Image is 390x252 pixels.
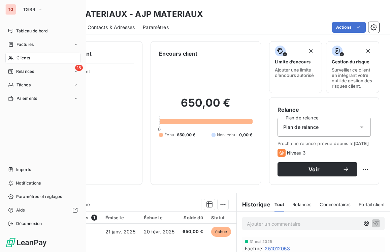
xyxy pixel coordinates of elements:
[367,229,383,245] iframe: Intercom live chat
[275,67,317,78] span: Ajouter une limite d’encours autorisé
[237,200,270,208] h6: Historique
[278,106,371,114] h6: Relance
[159,50,197,58] h6: Encours client
[278,162,357,176] button: Voir
[23,7,35,12] span: TGBR
[16,207,25,213] span: Aide
[54,69,134,78] span: Propriétés Client
[16,180,41,186] span: Notifications
[292,202,312,207] span: Relances
[320,202,351,207] span: Commentaires
[250,240,272,244] span: 31 mai 2025
[16,221,42,227] span: Déconnexion
[359,202,385,207] span: Portail client
[144,215,175,220] div: Échue le
[211,227,231,237] span: échue
[105,215,136,220] div: Émise le
[17,41,34,48] span: Factures
[16,194,62,200] span: Paramètres et réglages
[332,22,366,33] button: Actions
[17,82,31,88] span: Tâches
[217,132,236,138] span: Non-échu
[16,28,47,34] span: Tableau de bord
[159,96,252,116] h2: 650,00 €
[17,55,30,61] span: Clients
[265,245,290,252] span: 251012053
[332,59,369,64] span: Gestion du risque
[286,167,343,172] span: Voir
[275,59,311,64] span: Limite d’encours
[143,24,169,31] span: Paramètres
[278,141,371,146] span: Prochaine relance prévue depuis le
[5,4,16,15] div: TG
[183,215,203,220] div: Solde dû
[41,50,134,58] h6: Informations client
[105,229,136,234] span: 21 janv. 2025
[354,141,369,146] span: [DATE]
[326,41,379,93] button: Gestion du risqueSurveiller ce client en intégrant votre outil de gestion des risques client.
[16,167,31,173] span: Imports
[177,132,195,138] span: 650,00 €
[245,245,263,252] span: Facture :
[269,41,322,93] button: Limite d’encoursAjouter une limite d’encours autorisé
[287,150,305,156] span: Niveau 3
[17,95,37,102] span: Paiements
[75,65,83,71] span: 18
[5,237,47,248] img: Logo LeanPay
[88,24,135,31] span: Contacts & Adresses
[211,215,231,220] div: Statut
[283,124,319,131] span: Plan de relance
[158,127,161,132] span: 0
[332,67,373,89] span: Surveiller ce client en intégrant votre outil de gestion des risques client.
[274,202,285,207] span: Tout
[239,132,253,138] span: 0,00 €
[16,68,34,75] span: Relances
[59,8,203,20] h3: AJP MATERIAUX - AJP MATERIAUX
[144,229,175,234] span: 20 févr. 2025
[183,228,203,235] span: 650,00 €
[164,132,174,138] span: Échu
[91,215,97,221] span: 1
[5,205,80,216] a: Aide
